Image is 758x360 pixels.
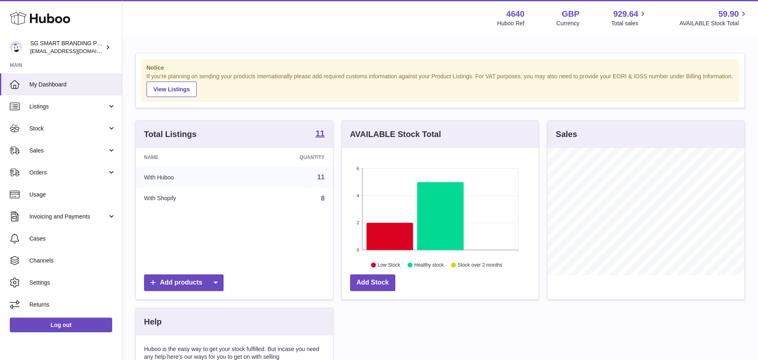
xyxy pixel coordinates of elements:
[144,274,224,291] a: Add products
[29,235,116,243] span: Cases
[10,41,22,53] img: uktopsmileshipping@gmail.com
[136,167,242,188] td: With Huboo
[556,129,577,140] h3: Sales
[556,20,580,27] div: Currency
[315,129,324,137] strong: 11
[30,48,120,54] span: [EMAIL_ADDRESS][DOMAIN_NAME]
[317,174,325,181] a: 11
[679,9,748,27] a: 59.90 AVAILABLE Stock Total
[144,129,197,140] h3: Total Listings
[29,279,116,287] span: Settings
[29,301,116,309] span: Returns
[146,73,734,97] div: If you're planning on sending your products internationally please add required customs informati...
[497,20,525,27] div: Huboo Ref
[679,20,748,27] span: AVAILABLE Stock Total
[10,318,112,332] a: Log out
[350,274,395,291] a: Add Stock
[321,195,325,202] a: 8
[242,148,332,167] th: Quantity
[357,220,359,225] text: 2
[29,103,107,110] span: Listings
[136,148,242,167] th: Name
[29,125,107,133] span: Stock
[458,262,502,268] text: Stock over 2 months
[144,316,162,327] h3: Help
[29,81,116,88] span: My Dashboard
[357,166,359,171] text: 6
[611,20,647,27] span: Total sales
[29,169,107,177] span: Orders
[378,262,401,268] text: Low Stock
[29,147,107,155] span: Sales
[611,9,647,27] a: 929.64 Total sales
[136,188,242,209] td: With Shopify
[30,40,104,55] div: SG SMART BRANDING PTE. LTD.
[357,247,359,252] text: 0
[350,129,441,140] h3: AVAILABLE Stock Total
[562,9,579,20] strong: GBP
[718,9,739,20] span: 59.90
[146,64,734,72] strong: Notice
[29,257,116,265] span: Channels
[146,82,197,97] a: View Listings
[357,193,359,198] text: 4
[29,213,107,221] span: Invoicing and Payments
[414,262,444,268] text: Healthy stock
[29,191,116,199] span: Usage
[506,9,525,20] strong: 4640
[613,9,638,20] span: 929.64
[315,129,324,139] a: 11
